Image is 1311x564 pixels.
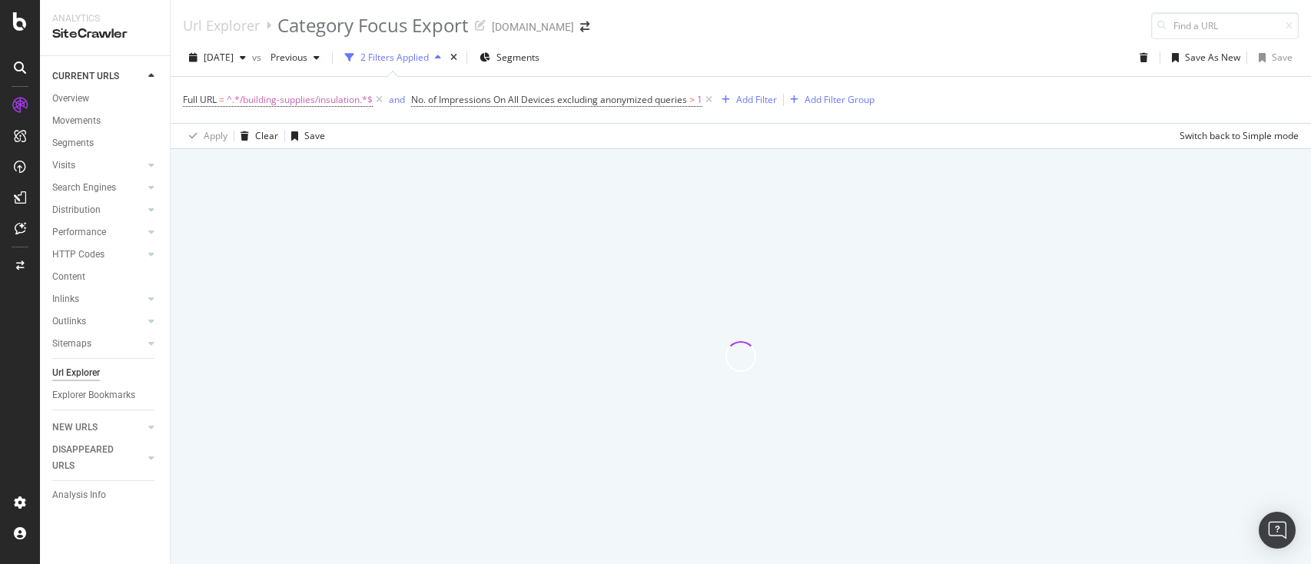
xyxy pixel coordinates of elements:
div: Save [1272,51,1293,64]
div: Outlinks [52,314,86,330]
a: HTTP Codes [52,247,144,263]
div: Distribution [52,202,101,218]
div: CURRENT URLS [52,68,119,85]
span: vs [252,51,264,64]
div: SiteCrawler [52,25,158,43]
div: arrow-right-arrow-left [580,22,589,32]
div: Segments [52,135,94,151]
a: Content [52,269,159,285]
span: No. of Impressions On All Devices excluding anonymized queries [411,93,687,106]
a: Sitemaps [52,336,144,352]
div: Clear [255,129,278,142]
div: 2 Filters Applied [360,51,429,64]
span: Full URL [183,93,217,106]
span: 2025 Apr. 3rd [204,51,234,64]
div: Category Focus Export [277,12,469,38]
div: Content [52,269,85,285]
div: Sitemaps [52,336,91,352]
a: Analysis Info [52,487,159,503]
button: [DATE] [183,45,252,70]
button: Save As New [1166,45,1240,70]
div: NEW URLS [52,420,98,436]
a: CURRENT URLS [52,68,144,85]
a: Url Explorer [183,17,260,34]
span: > [689,93,695,106]
button: Add Filter Group [784,91,875,109]
button: Segments [473,45,546,70]
div: Analysis Info [52,487,106,503]
div: Switch back to Simple mode [1180,129,1299,142]
div: Overview [52,91,89,107]
button: Switch back to Simple mode [1173,124,1299,148]
div: DISAPPEARED URLS [52,442,130,474]
span: = [219,93,224,106]
button: Previous [264,45,326,70]
button: Save [285,124,325,148]
a: Outlinks [52,314,144,330]
span: Previous [264,51,307,64]
div: Performance [52,224,106,241]
span: 1 [697,89,702,111]
div: Url Explorer [52,365,100,381]
div: Inlinks [52,291,79,307]
span: Segments [496,51,539,64]
a: Visits [52,158,144,174]
div: Visits [52,158,75,174]
input: Find a URL [1151,12,1299,39]
div: Analytics [52,12,158,25]
div: Apply [204,129,227,142]
a: Search Engines [52,180,144,196]
div: times [447,50,460,65]
a: Overview [52,91,159,107]
button: and [389,92,405,107]
a: NEW URLS [52,420,144,436]
a: Segments [52,135,159,151]
button: Apply [183,124,227,148]
div: [DOMAIN_NAME] [492,19,574,35]
div: HTTP Codes [52,247,105,263]
a: Url Explorer [52,365,159,381]
span: ^.*/building-supplies/insulation.*$ [227,89,373,111]
div: Save As New [1185,51,1240,64]
div: Movements [52,113,101,129]
a: Performance [52,224,144,241]
button: 2 Filters Applied [339,45,447,70]
button: Add Filter [715,91,777,109]
div: Save [304,129,325,142]
a: DISAPPEARED URLS [52,442,144,474]
a: Inlinks [52,291,144,307]
a: Explorer Bookmarks [52,387,159,403]
div: Search Engines [52,180,116,196]
div: Open Intercom Messenger [1259,512,1296,549]
div: Add Filter [736,93,777,106]
button: Clear [234,124,278,148]
div: Explorer Bookmarks [52,387,135,403]
a: Distribution [52,202,144,218]
button: Save [1253,45,1293,70]
a: Movements [52,113,159,129]
div: and [389,93,405,106]
div: Add Filter Group [805,93,875,106]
